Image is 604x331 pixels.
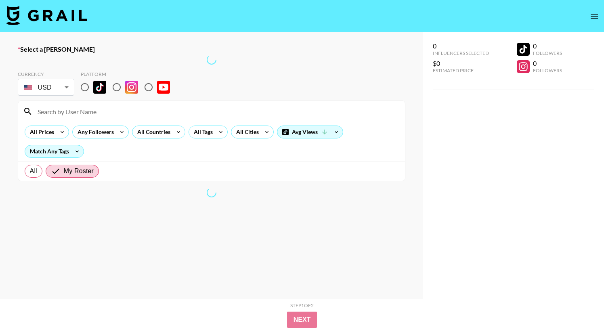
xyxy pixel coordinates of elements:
div: Match Any Tags [25,145,84,157]
div: 0 [533,59,562,67]
img: Instagram [125,81,138,94]
span: Refreshing talent, clients, lists, bookers, countries, tags, cities, talent, talent... [205,186,218,199]
div: Followers [533,50,562,56]
div: Followers [533,67,562,73]
div: Platform [81,71,176,77]
input: Search by User Name [33,105,400,118]
div: Influencers Selected [433,50,489,56]
img: TikTok [93,81,106,94]
div: USD [19,80,73,94]
button: open drawer [586,8,602,24]
div: Avg Views [277,126,343,138]
div: All Cities [231,126,260,138]
img: YouTube [157,81,170,94]
div: 0 [433,42,489,50]
div: Step 1 of 2 [290,302,314,308]
div: Any Followers [73,126,115,138]
label: Select a [PERSON_NAME] [18,45,405,53]
div: All Tags [189,126,214,138]
span: My Roster [64,166,94,176]
span: All [30,166,37,176]
div: $0 [433,59,489,67]
div: All Countries [132,126,172,138]
div: All Prices [25,126,56,138]
img: Grail Talent [6,6,87,25]
button: Next [287,312,317,328]
div: Currency [18,71,74,77]
div: Estimated Price [433,67,489,73]
div: 0 [533,42,562,50]
span: Refreshing talent, clients, lists, bookers, countries, tags, cities, talent, talent... [205,53,218,67]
